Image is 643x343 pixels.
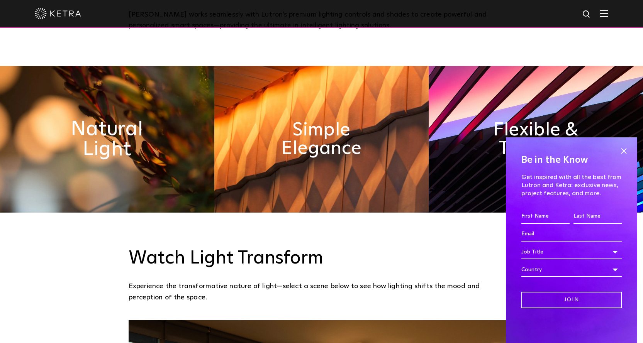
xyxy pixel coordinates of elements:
input: Email [521,227,622,242]
img: search icon [582,10,592,19]
div: Country [521,262,622,277]
h2: Simple Elegance [268,121,375,158]
p: Get inspired with all the best from Lutron and Ketra: exclusive news, project features, and more. [521,173,622,197]
input: First Name [521,209,570,224]
input: Last Name [573,209,622,224]
img: ketra-logo-2019-white [35,8,81,19]
h2: Natural Light [49,119,165,159]
h4: Be in the Know [521,153,622,167]
h3: Watch Light Transform [129,247,515,270]
input: Join [521,292,622,308]
img: flexible_timeless_ketra [429,66,643,213]
p: Experience the transformative nature of light—select a scene below to see how lighting shifts the... [129,281,511,303]
img: Hamburger%20Nav.svg [600,10,608,17]
img: simple_elegance [214,66,429,213]
h2: Flexible & Timeless [482,121,590,158]
div: Job Title [521,245,622,259]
